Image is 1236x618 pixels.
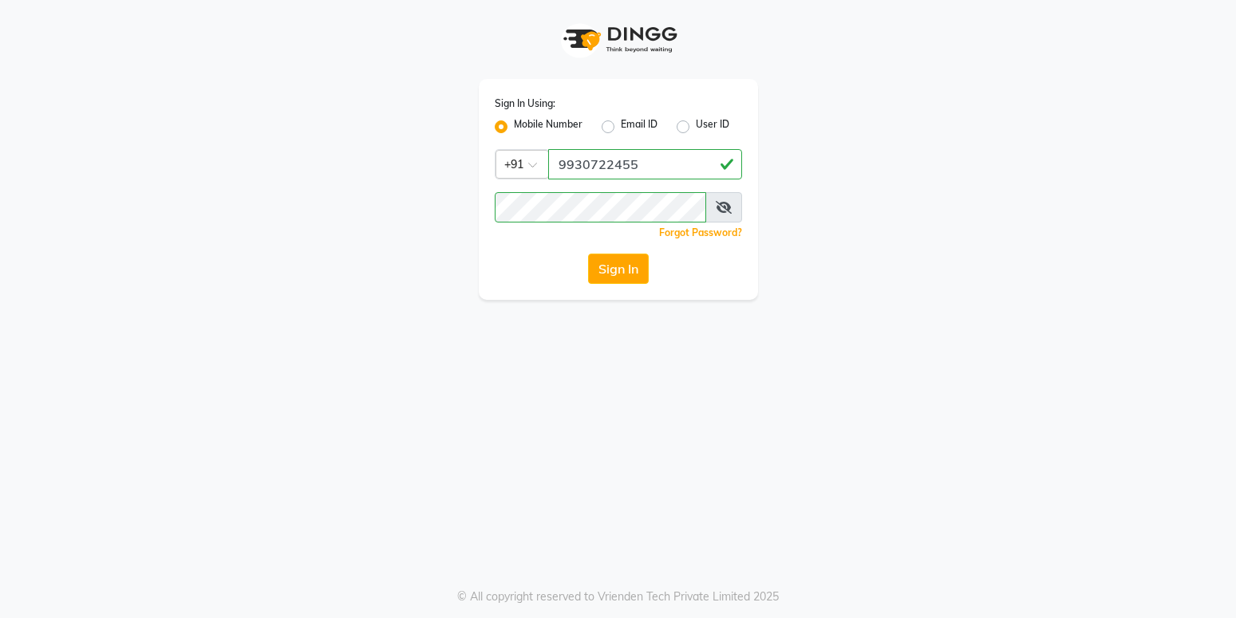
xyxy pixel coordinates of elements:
input: Username [495,192,706,222]
label: Sign In Using: [495,96,555,111]
a: Forgot Password? [659,226,742,238]
label: User ID [696,117,729,136]
button: Sign In [588,254,649,284]
label: Email ID [621,117,657,136]
label: Mobile Number [514,117,582,136]
img: logo1.svg [555,16,682,63]
input: Username [548,149,742,179]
